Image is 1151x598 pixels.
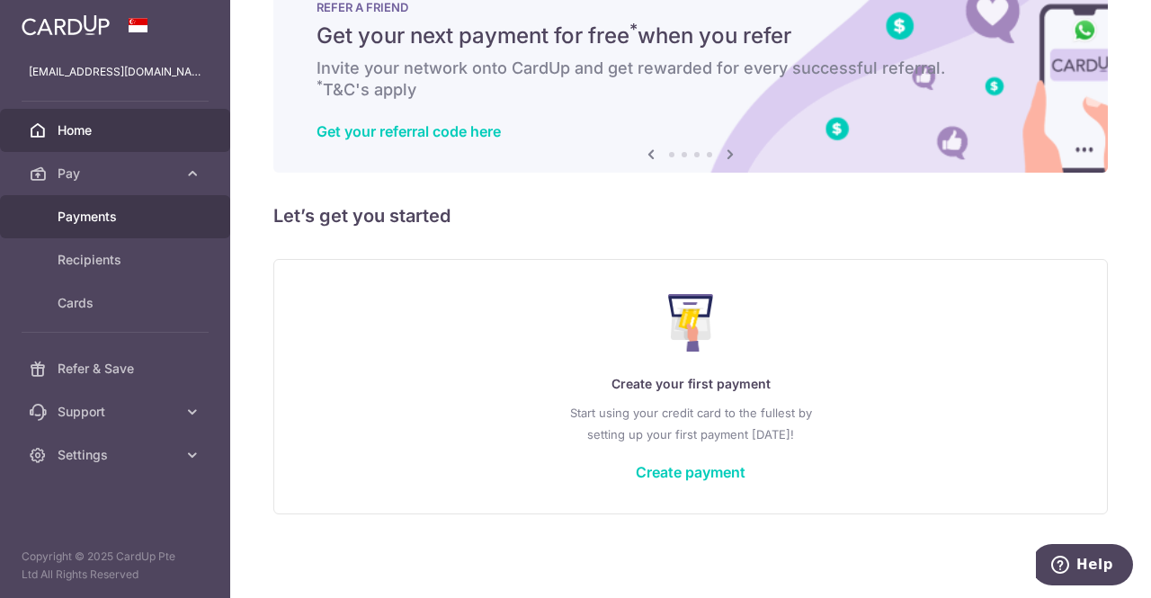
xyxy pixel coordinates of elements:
h5: Let’s get you started [273,201,1108,230]
img: Make Payment [668,294,714,352]
span: Cards [58,294,176,312]
p: [EMAIL_ADDRESS][DOMAIN_NAME] [29,63,201,81]
p: Create your first payment [310,373,1071,395]
span: Recipients [58,251,176,269]
a: Get your referral code here [317,122,501,140]
img: CardUp [22,14,110,36]
iframe: Opens a widget where you can find more information [1036,544,1133,589]
p: Start using your credit card to the fullest by setting up your first payment [DATE]! [310,402,1071,445]
span: Payments [58,208,176,226]
h5: Get your next payment for free when you refer [317,22,1065,50]
span: Refer & Save [58,360,176,378]
h6: Invite your network onto CardUp and get rewarded for every successful referral. T&C's apply [317,58,1065,101]
span: Pay [58,165,176,183]
span: Settings [58,446,176,464]
a: Create payment [636,463,745,481]
span: Support [58,403,176,421]
span: Home [58,121,176,139]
